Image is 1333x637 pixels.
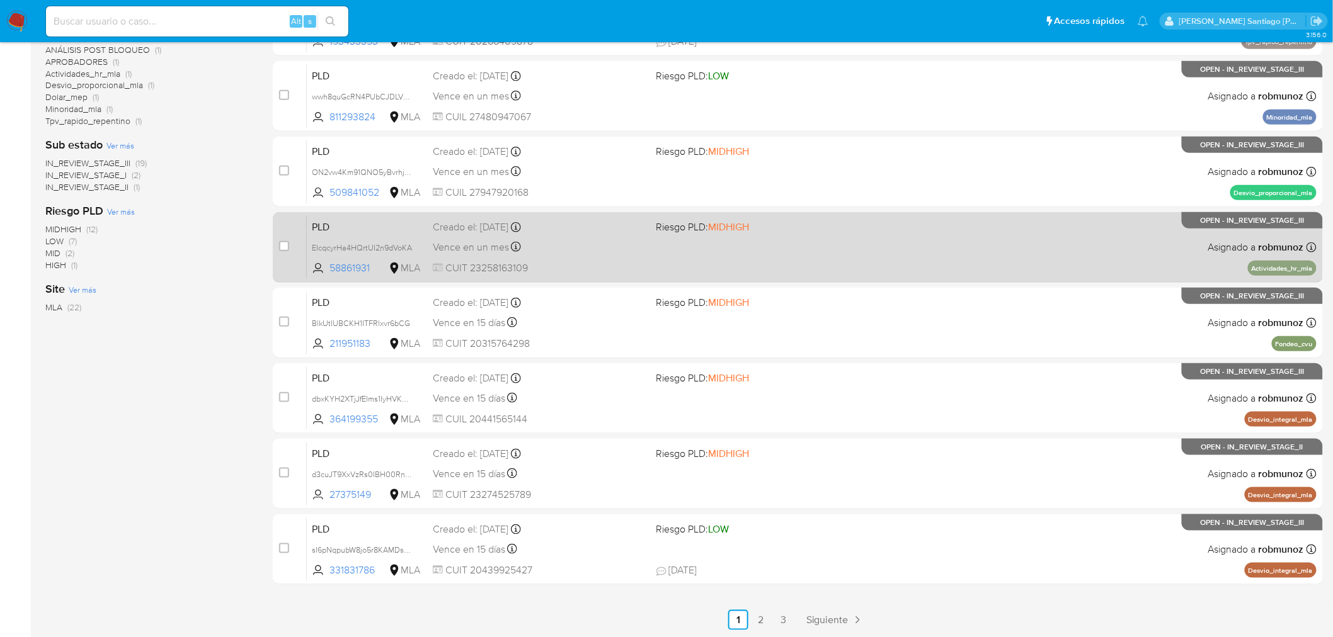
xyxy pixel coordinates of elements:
button: search-icon [318,13,343,30]
span: s [308,15,312,27]
input: Buscar usuario o caso... [46,13,348,30]
span: Accesos rápidos [1055,14,1125,28]
span: 3.156.0 [1306,30,1327,40]
a: Salir [1310,14,1324,28]
span: Alt [291,15,301,27]
p: roberto.munoz@mercadolibre.com [1179,15,1307,27]
a: Notificaciones [1138,16,1148,26]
